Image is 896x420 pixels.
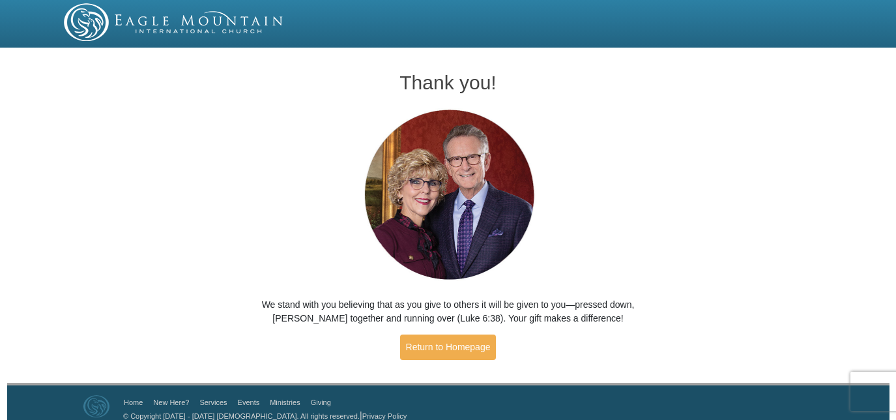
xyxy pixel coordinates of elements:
[124,398,143,406] a: Home
[352,106,544,285] img: Pastors George and Terri Pearsons
[199,398,227,406] a: Services
[123,412,360,420] a: © Copyright [DATE] - [DATE] [DEMOGRAPHIC_DATA]. All rights reserved.
[238,398,260,406] a: Events
[83,395,109,417] img: Eagle Mountain International Church
[64,3,284,41] img: EMIC
[231,72,665,93] h1: Thank you!
[270,398,300,406] a: Ministries
[362,412,407,420] a: Privacy Policy
[153,398,189,406] a: New Here?
[311,398,331,406] a: Giving
[400,335,497,360] a: Return to Homepage
[231,298,665,325] p: We stand with you believing that as you give to others it will be given to you—pressed down, [PER...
